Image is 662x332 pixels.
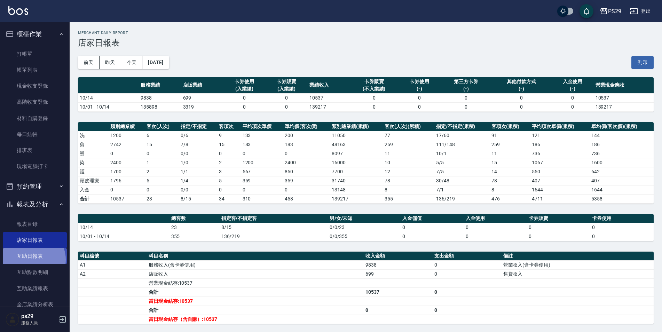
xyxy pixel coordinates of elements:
[21,320,57,326] p: 服務人員
[490,176,530,185] td: 78
[217,176,241,185] td: 5
[330,149,383,158] td: 8097
[3,297,67,313] a: 全店業績分析表
[78,122,654,204] table: a dense table
[181,102,223,111] td: 3319
[330,167,383,176] td: 7700
[352,78,396,85] div: 卡券販賣
[490,194,530,203] td: 476
[3,158,67,174] a: 現場電腦打卡
[590,194,654,203] td: 5358
[241,194,283,203] td: 310
[400,85,439,93] div: (-)
[179,167,217,176] td: 1 / 1
[217,122,241,131] th: 客項次
[350,93,398,102] td: 0
[350,102,398,111] td: 0
[109,149,145,158] td: 0
[401,232,464,241] td: 0
[78,77,654,112] table: a dense table
[217,185,241,194] td: 0
[580,4,593,18] button: save
[594,102,654,111] td: 139217
[147,306,364,315] td: 合計
[78,260,147,269] td: A1
[223,93,266,102] td: 0
[490,140,530,149] td: 259
[217,167,241,176] td: 3
[78,214,654,241] table: a dense table
[241,131,283,140] td: 133
[590,158,654,167] td: 1600
[308,77,350,94] th: 業績收入
[490,158,530,167] td: 15
[330,131,383,140] td: 11050
[21,313,57,320] h5: ps29
[147,278,364,287] td: 營業現金結存:10537
[434,167,490,176] td: 7 / 5
[145,194,179,203] td: 23
[220,232,328,241] td: 136/219
[398,93,440,102] td: 0
[328,232,401,241] td: 0/0/355
[433,287,502,297] td: 0
[434,185,490,194] td: 7 / 1
[181,93,223,102] td: 699
[530,185,590,194] td: 1644
[78,223,170,232] td: 10/14
[364,287,433,297] td: 10537
[78,185,109,194] td: 入金
[434,176,490,185] td: 30 / 48
[590,167,654,176] td: 642
[283,176,330,185] td: 359
[217,140,241,149] td: 15
[383,158,434,167] td: 10
[590,122,654,131] th: 單均價(客次價)(累積)
[283,185,330,194] td: 0
[147,269,364,278] td: 店販收入
[217,158,241,167] td: 2
[283,122,330,131] th: 單均價(客次價)
[170,232,219,241] td: 355
[530,140,590,149] td: 186
[147,252,364,261] th: 科目名稱
[551,102,593,111] td: 0
[145,158,179,167] td: 1
[433,306,502,315] td: 0
[401,223,464,232] td: 0
[145,122,179,131] th: 客次(人次)
[147,297,364,306] td: 當日現金結存:10537
[3,195,67,213] button: 報表及分析
[179,131,217,140] td: 0 / 6
[223,102,266,111] td: 0
[217,131,241,140] td: 9
[434,194,490,203] td: 136/219
[266,93,308,102] td: 0
[179,176,217,185] td: 1 / 4
[109,122,145,131] th: 類別總業績
[78,269,147,278] td: A2
[266,102,308,111] td: 0
[491,93,551,102] td: 0
[364,260,433,269] td: 9838
[434,149,490,158] td: 10 / 1
[527,214,590,223] th: 卡券販賣
[78,131,109,140] td: 洗
[434,140,490,149] td: 111 / 148
[179,140,217,149] td: 7 / 8
[3,78,67,94] a: 現金收支登錄
[464,214,527,223] th: 入金使用
[109,131,145,140] td: 1200
[490,149,530,158] td: 11
[147,315,364,324] td: 當日現金結存（含自購）:10537
[383,194,434,203] td: 355
[283,149,330,158] td: 0
[590,185,654,194] td: 1644
[502,260,654,269] td: 營業收入(含卡券使用)
[594,77,654,94] th: 營業現金應收
[364,269,433,278] td: 699
[109,176,145,185] td: 1796
[502,252,654,261] th: 備註
[493,85,550,93] div: (-)
[464,232,527,241] td: 0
